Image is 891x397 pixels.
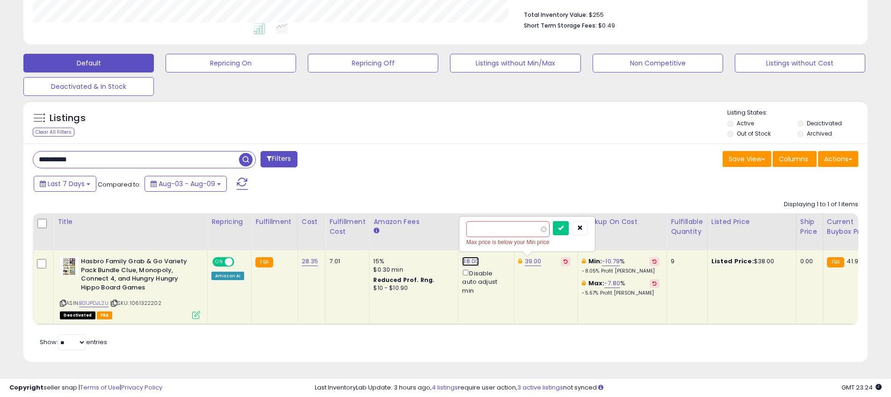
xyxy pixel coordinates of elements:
div: Current Buybox Price [827,217,875,237]
span: OFF [233,258,248,266]
b: Hasbro Family Grab & Go Variety Pack Bundle Clue, Monopoly, Connect 4, and Hungry Hungry Hippo Bo... [81,257,195,294]
b: Reduced Prof. Rng. [373,276,435,284]
label: Active [737,119,754,127]
p: Listing States: [727,108,868,117]
p: -5.67% Profit [PERSON_NAME] [582,290,659,296]
span: Compared to: [98,180,141,189]
small: Amazon Fees. [373,227,379,235]
span: Show: entries [40,338,107,346]
div: Repricing [211,217,247,227]
span: $0.49 [598,21,615,30]
th: The percentage added to the cost of goods (COGS) that forms the calculator for Min & Max prices. [578,213,667,250]
div: Cost [302,217,322,227]
div: Fulfillable Quantity [671,217,703,237]
b: Total Inventory Value: [524,11,587,19]
a: 39.00 [525,257,542,266]
a: 38.00 [462,257,479,266]
div: $10 - $10.90 [373,284,451,292]
img: 51F24NpgsQL._SL40_.jpg [60,257,79,276]
span: Aug-03 - Aug-09 [159,179,215,188]
button: Actions [818,151,858,167]
p: -8.05% Profit [PERSON_NAME] [582,268,659,274]
a: Terms of Use [80,383,120,392]
button: Listings without Cost [735,54,865,72]
a: B01JPDJL2U [79,299,109,307]
span: FBA [97,311,113,319]
div: Ship Price [800,217,819,237]
h5: Listings [50,112,86,125]
div: Last InventoryLab Update: 3 hours ago, require user action, not synced. [315,383,882,392]
div: Fulfillment Cost [329,217,365,237]
button: Repricing Off [308,54,438,72]
span: 2025-08-17 23:24 GMT [841,383,882,392]
button: Save View [723,151,771,167]
b: Listed Price: [711,257,754,266]
div: 0.00 [800,257,816,266]
button: Aug-03 - Aug-09 [145,176,227,192]
div: Listed Price [711,217,792,227]
b: Short Term Storage Fees: [524,22,597,29]
button: Last 7 Days [34,176,96,192]
li: $255 [524,8,851,20]
button: Listings without Min/Max [450,54,580,72]
button: Non Competitive [593,54,723,72]
span: All listings that are unavailable for purchase on Amazon for any reason other than out-of-stock [60,311,95,319]
div: ASIN: [60,257,200,318]
button: Columns [773,151,817,167]
span: | SKU: 1061322202 [110,299,161,307]
label: Archived [807,130,832,137]
button: Repricing On [166,54,296,72]
div: $38.00 [711,257,789,266]
div: Fulfillment [255,217,293,227]
span: Last 7 Days [48,179,85,188]
button: Default [23,54,154,72]
a: -10.79 [602,257,620,266]
div: Clear All Filters [33,128,74,137]
div: 9 [671,257,700,266]
strong: Copyright [9,383,43,392]
span: ON [213,258,225,266]
div: % [582,257,659,274]
div: % [582,279,659,296]
div: 15% [373,257,451,266]
b: Max: [588,279,605,288]
label: Deactivated [807,119,842,127]
button: Deactivated & In Stock [23,77,154,96]
div: Amazon AI [211,272,244,280]
small: FBA [827,257,844,267]
div: Markup on Cost [582,217,663,227]
span: Columns [779,154,808,164]
a: 3 active listings [517,383,563,392]
div: Displaying 1 to 1 of 1 items [784,200,858,209]
b: Min: [588,257,602,266]
a: 4 listings [432,383,458,392]
div: $0.30 min [373,266,451,274]
div: Title [58,217,203,227]
a: -7.80 [604,279,620,288]
button: Filters [261,151,297,167]
label: Out of Stock [737,130,771,137]
div: Max price is below your Min price [466,238,588,247]
div: seller snap | | [9,383,162,392]
a: Privacy Policy [121,383,162,392]
div: Disable auto adjust min [462,268,507,295]
a: 28.35 [302,257,319,266]
small: FBA [255,257,273,267]
span: 41.99 [847,257,862,266]
div: 7.01 [329,257,362,266]
div: Amazon Fees [373,217,454,227]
